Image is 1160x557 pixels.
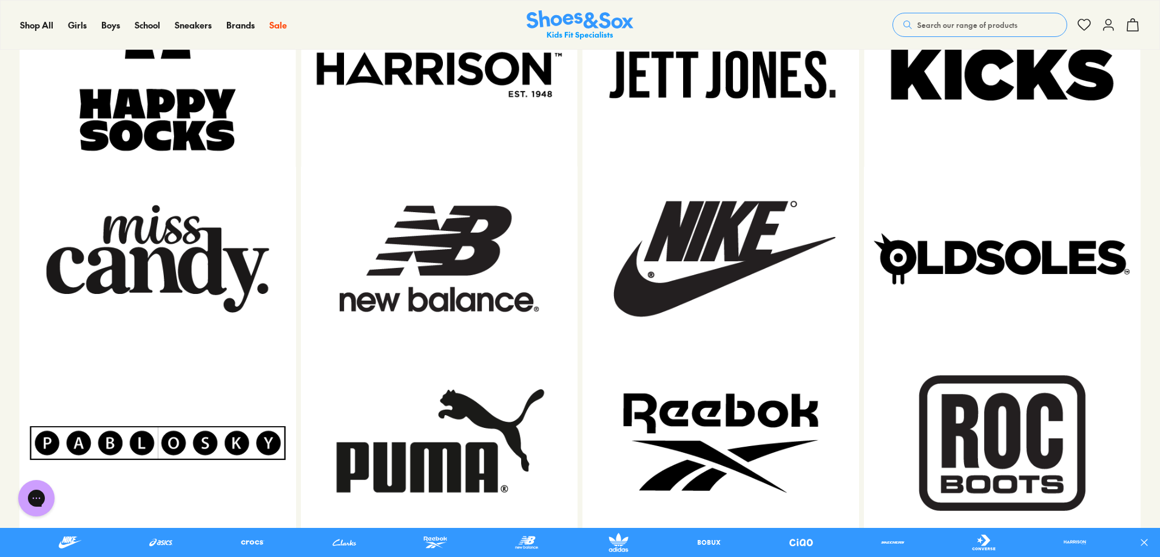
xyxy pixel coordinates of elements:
[864,351,1141,535] img: ROC_bd4fc081-290a-4ff0-8ef9-b18ed16510e0.png
[135,19,160,32] a: School
[269,19,287,32] a: Sale
[101,19,120,31] span: Boys
[19,167,296,351] img: MISS_CANDY_38d9b2d9-9e0a-432c-b767-e14db6228921.png
[175,19,212,31] span: Sneakers
[226,19,255,32] a: Brands
[68,19,87,32] a: Girls
[892,13,1067,37] button: Search our range of products
[12,476,61,521] iframe: Gorgias live chat messenger
[527,10,633,40] img: SNS_Logo_Responsive.svg
[582,167,859,351] img: NIKE_291b4a80-7cc1-4a10-8caf-4ee693a5a448.png
[301,167,578,351] img: NEW_BALANCE_0b88364d-e306-4cb6-a416-a9e8e60eab4e.png
[101,19,120,32] a: Boys
[269,19,287,31] span: Sale
[175,19,212,32] a: Sneakers
[527,10,633,40] a: Shoes & Sox
[19,351,296,535] img: PABLOSKY_ed4f996c-d963-4399-ba29-bd38513e869b.png
[135,19,160,31] span: School
[864,167,1141,351] img: OLD_SOLES.png
[301,351,578,535] img: PUMA_3c9c6966-d0e8-4497-8473-8464b294a065.png
[20,19,53,31] span: Shop All
[582,351,859,535] img: REEBOK_9bfff610-742d-4856-acfe-da3db5ec691b.png
[226,19,255,31] span: Brands
[917,19,1017,30] span: Search our range of products
[20,19,53,32] a: Shop All
[68,19,87,31] span: Girls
